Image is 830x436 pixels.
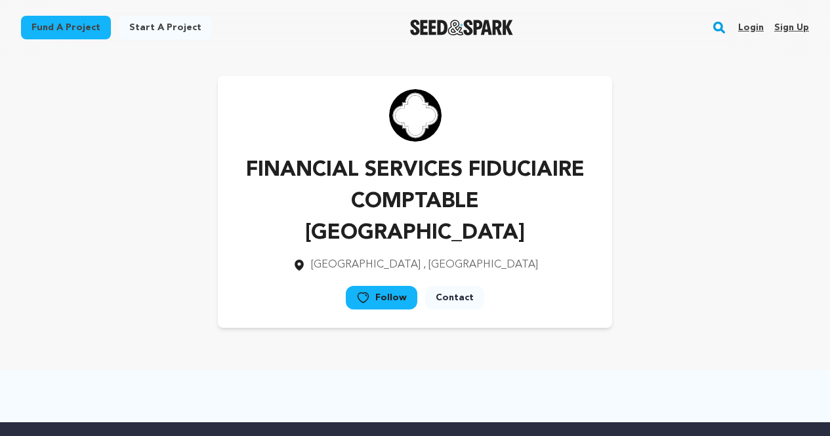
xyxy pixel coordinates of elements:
[410,20,513,35] img: Seed&Spark Logo Dark Mode
[311,260,421,270] span: [GEOGRAPHIC_DATA]
[119,16,212,39] a: Start a project
[423,260,538,270] span: , [GEOGRAPHIC_DATA]
[410,20,513,35] a: Seed&Spark Homepage
[346,286,417,309] a: Follow
[774,17,809,38] a: Sign up
[239,155,591,249] p: FINANCIAL SERVICES FIDUCIAIRE COMPTABLE [GEOGRAPHIC_DATA]
[425,286,484,309] a: Contact
[389,89,442,142] img: https://seedandspark-static.s3.us-east-2.amazonaws.com/images/User/002/309/769/medium/a81913711d3...
[21,16,111,39] a: Fund a project
[738,17,764,38] a: Login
